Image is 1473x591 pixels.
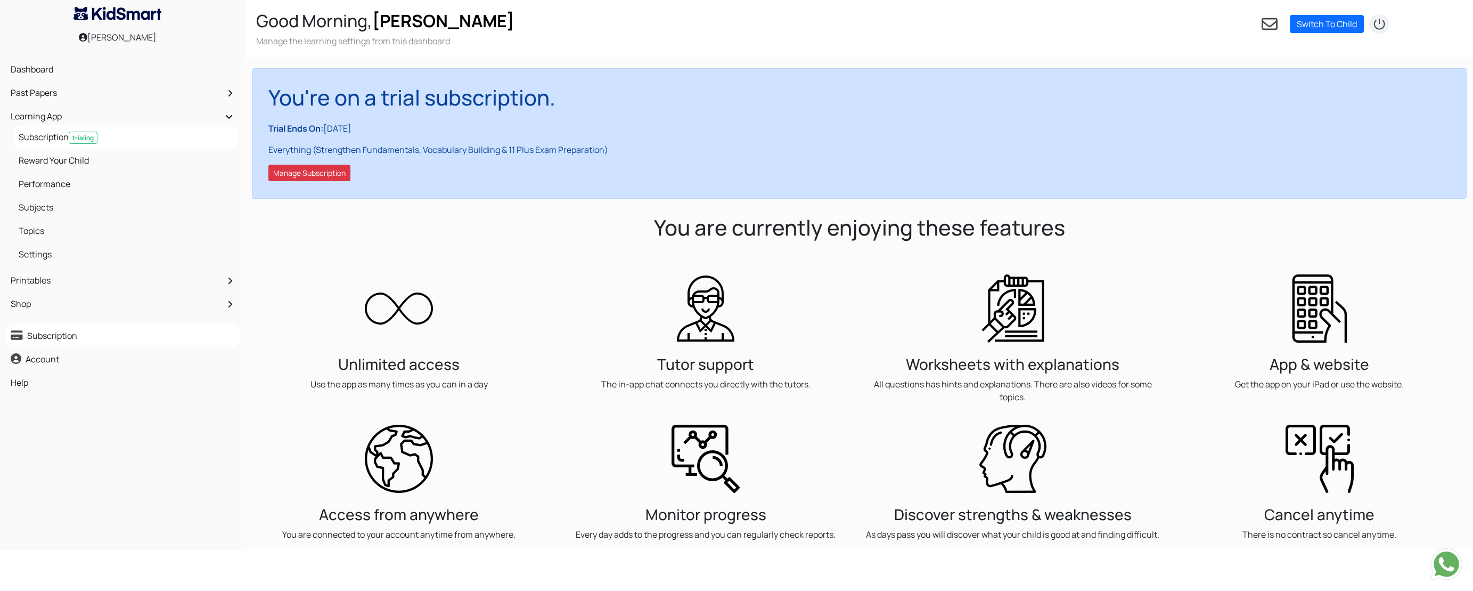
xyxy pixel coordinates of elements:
p: [DATE] [268,122,1458,135]
a: Topics [16,222,235,240]
h2: Good Morning, [256,11,514,31]
img: View progression reports and monitor them to idenity weak areas and define a learning goal [672,425,740,493]
a: Learning App [8,107,238,125]
h3: Access from anywhere [252,506,546,524]
p: Get the app on your iPad or use the website. [1173,378,1467,391]
p: Every day adds to the progress and you can regularly check reports. [559,528,853,541]
a: Account [8,350,238,368]
a: Subscriptiontrialing [16,128,235,146]
img: Access the worksheets on a tablet or the website [1286,274,1354,343]
img: You are not bound to any contract so cancel whenever you want. [1286,425,1354,493]
h3: Manage the learning settings from this dashboard [256,35,514,47]
h3: Unlimited access [252,355,546,374]
a: Subjects [16,198,235,216]
h1: You're on a trial subscription. [268,77,1458,118]
a: Printables [8,271,238,289]
a: Switch To Child [1290,15,1364,33]
p: As days pass you will discover what your child is good at and finding difficult. [866,528,1160,541]
img: KidSmart logo [73,7,162,20]
h3: App & website [1173,355,1467,374]
h1: You are currently enjoying these features [252,207,1467,248]
b: Trial Ends On: [268,123,323,134]
p: Everything (Strengthen Fundamentals, Vocabulary Building & 11 Plus Exam Preparation) [268,143,1458,156]
h3: Tutor support [559,355,853,374]
span: [PERSON_NAME] [372,9,514,33]
img: logout2.png [1369,13,1390,35]
p: All questions has hints and explanations. There are also videos for some topics. [866,378,1160,403]
p: Use the app as many times as you can in a day [252,378,546,391]
h3: Discover strengths & weaknesses [866,506,1160,524]
a: Settings [16,245,235,263]
button: Manage Subscription [268,165,350,181]
p: The in-app chat connects you directly with the tutors. [559,378,853,391]
a: Shop [8,295,238,313]
h3: Worksheets with explanations [866,355,1160,374]
img: You get unlimited access to 11 plus questions and worksheets [365,274,433,343]
img: Anytime support available by our expert tutors. Use the in-app chat to ask anything to the tutors. [672,274,740,343]
a: Performance [16,175,235,193]
a: Past Papers [8,84,238,102]
h3: Monitor progress [559,506,853,524]
img: Disvover 11 plus questions weaknesses and then work towards strenthening them. [979,425,1047,493]
h3: Cancel anytime [1173,506,1467,524]
img: Send whatsapp message to +442080035976 [1430,548,1462,580]
a: Dashboard [8,60,238,78]
p: There is no contract so cancel anytime. [1173,528,1467,541]
img: All answers come with detailed explanation to 11 plus questions and all other worksheets [979,274,1047,343]
span: trialing [69,132,97,144]
img: You can play the worksheets and get in touch with the tutors from anywhere around the world. [365,425,433,493]
a: Help [8,374,238,392]
p: You are connected to your account anytime from anywhere. [252,528,546,541]
a: Reward Your Child [16,151,235,169]
a: Subscription [8,327,238,345]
